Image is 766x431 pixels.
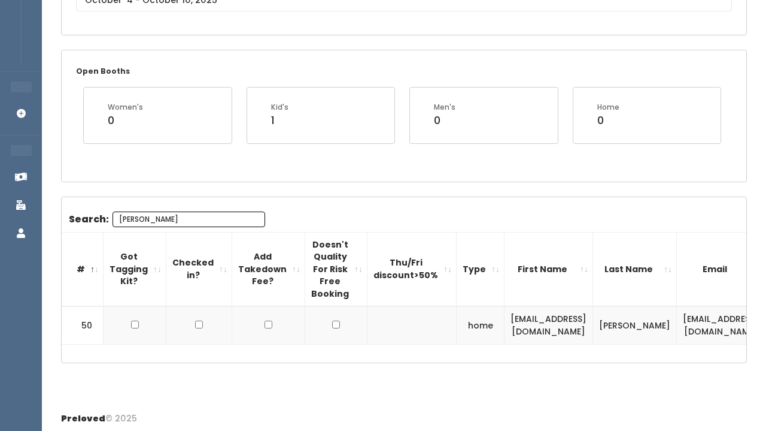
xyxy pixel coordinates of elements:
div: Women's [108,102,143,113]
th: Got Tagging Kit?: activate to sort column ascending [104,232,166,306]
div: © 2025 [61,403,137,425]
th: #: activate to sort column descending [62,232,104,306]
div: Men's [434,102,455,113]
td: 50 [62,306,104,344]
label: Search: [69,212,265,227]
div: Home [597,102,619,113]
div: 1 [271,113,288,128]
div: 0 [108,113,143,128]
th: First Name: activate to sort column ascending [504,232,593,306]
th: Thu/Fri discount&gt;50%: activate to sort column ascending [367,232,457,306]
td: home [457,306,504,344]
div: Kid's [271,102,288,113]
td: [EMAIL_ADDRESS][DOMAIN_NAME] [677,306,765,344]
input: Search: [113,212,265,227]
th: Checked in?: activate to sort column ascending [166,232,232,306]
th: Last Name: activate to sort column ascending [593,232,677,306]
th: Email: activate to sort column ascending [677,232,765,306]
div: 0 [434,113,455,128]
td: [EMAIL_ADDRESS][DOMAIN_NAME] [504,306,593,344]
td: [PERSON_NAME] [593,306,677,344]
th: Add Takedown Fee?: activate to sort column ascending [232,232,305,306]
th: Doesn't Quality For Risk Free Booking : activate to sort column ascending [305,232,367,306]
th: Type: activate to sort column ascending [457,232,504,306]
small: Open Booths [76,66,130,76]
div: 0 [597,113,619,128]
span: Preloved [61,412,105,424]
